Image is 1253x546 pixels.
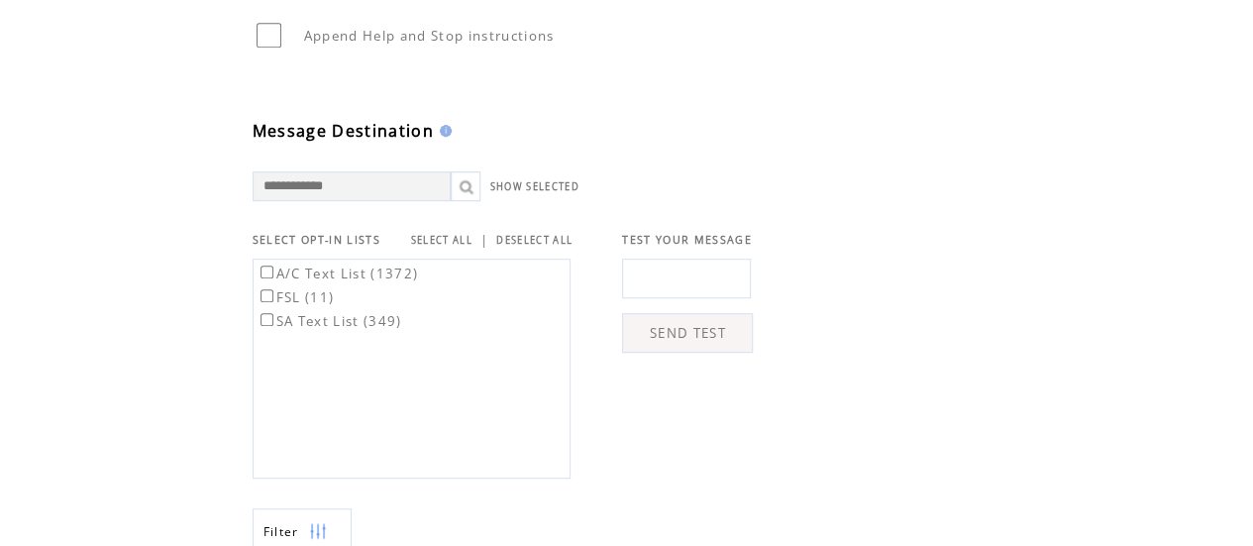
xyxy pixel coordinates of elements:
span: Show filters [263,523,299,540]
img: help.gif [434,125,452,137]
span: TEST YOUR MESSAGE [622,233,752,247]
a: SELECT ALL [411,234,472,247]
label: SA Text List (349) [257,312,402,330]
span: | [480,231,488,249]
a: DESELECT ALL [496,234,573,247]
label: A/C Text List (1372) [257,265,419,282]
span: Append Help and Stop instructions [304,27,555,45]
a: SEND TEST [622,313,753,353]
span: SELECT OPT-IN LISTS [253,233,380,247]
a: SHOW SELECTED [490,180,579,193]
span: Message Destination [253,120,434,142]
label: FSL (11) [257,288,335,306]
input: FSL (11) [261,289,273,302]
input: SA Text List (349) [261,313,273,326]
input: A/C Text List (1372) [261,266,273,278]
